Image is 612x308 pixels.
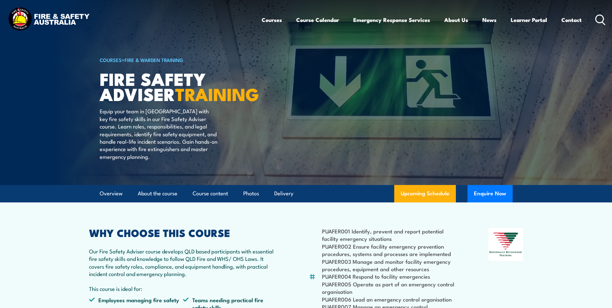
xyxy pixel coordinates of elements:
li: PUAFER002 Ensure facility emergency prevention procedures, systems and processes are implemented [322,242,457,258]
a: Overview [100,185,123,202]
a: Learner Portal [511,11,547,28]
li: PUAFER004 Respond to facility emergencies [322,272,457,280]
a: Upcoming Schedule [394,185,456,202]
a: Course Calendar [296,11,339,28]
a: About the course [138,185,177,202]
button: Enquire Now [467,185,513,202]
p: This course is ideal for: [89,285,277,292]
li: PUAFER005 Operate as part of an emergency control organisation [322,280,457,295]
a: COURSES [100,56,122,63]
p: Equip your team in [GEOGRAPHIC_DATA] with key fire safety skills in our Fire Safety Adviser cours... [100,107,217,160]
li: PUAFER001 Identify, prevent and report potential facility emergency situations [322,227,457,242]
li: PUAFER006 Lead an emergency control organisation [322,295,457,303]
a: Course content [193,185,228,202]
p: Our Fire Safety Adviser course develops QLD based participants with essential fire safety skills ... [89,247,277,278]
h6: > [100,56,259,64]
a: Delivery [274,185,293,202]
img: Nationally Recognised Training logo. [488,228,523,261]
a: About Us [444,11,468,28]
a: Contact [561,11,582,28]
li: PUAFER003 Manage and monitor facility emergency procedures, equipment and other resources [322,258,457,273]
h2: WHY CHOOSE THIS COURSE [89,228,277,237]
strong: TRAINING [175,80,259,107]
a: Emergency Response Services [353,11,430,28]
a: Courses [262,11,282,28]
a: Fire & Warden Training [125,56,183,63]
h1: FIRE SAFETY ADVISER [100,71,259,101]
a: Photos [243,185,259,202]
a: News [482,11,497,28]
